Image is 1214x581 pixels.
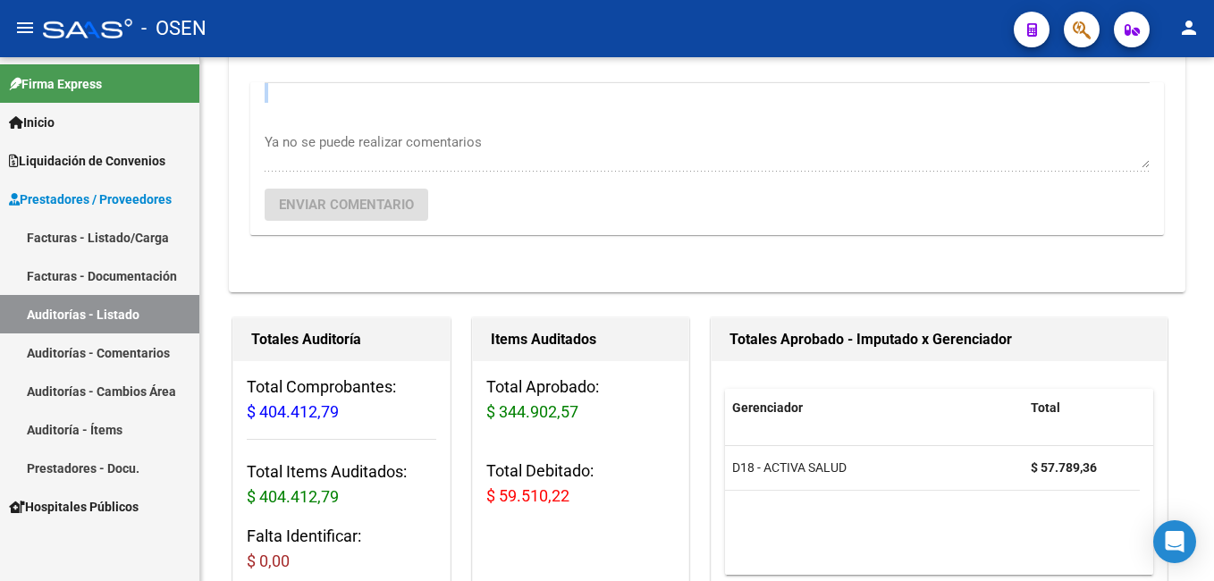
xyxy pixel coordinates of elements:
span: Total [1031,400,1060,415]
strong: $ 57.789,36 [1031,460,1097,475]
span: D18 - ACTIVA SALUD [732,460,847,475]
span: $ 59.510,22 [486,486,569,505]
span: Enviar comentario [279,197,414,213]
span: Prestadores / Proveedores [9,189,172,209]
span: $ 344.902,57 [486,402,578,421]
span: $ 0,00 [247,552,290,570]
h1: Totales Aprobado - Imputado x Gerenciador [729,325,1149,354]
h3: Total Debitado: [486,459,676,509]
span: Liquidación de Convenios [9,151,165,171]
h1: Items Auditados [491,325,671,354]
span: $ 404.412,79 [247,402,339,421]
datatable-header-cell: Total [1024,389,1140,427]
span: $ 404.412,79 [247,487,339,506]
span: Gerenciador [732,400,803,415]
datatable-header-cell: Gerenciador [725,389,1024,427]
span: - OSEN [141,9,207,48]
h3: Total Aprobado: [486,375,676,425]
span: Firma Express [9,74,102,94]
h1: Totales Auditoría [251,325,432,354]
button: Enviar comentario [265,189,428,221]
div: Open Intercom Messenger [1153,520,1196,563]
h3: Total Comprobantes: [247,375,436,425]
h3: Total Items Auditados: [247,459,436,509]
mat-icon: menu [14,17,36,38]
h3: Falta Identificar: [247,524,436,574]
mat-icon: person [1178,17,1200,38]
span: Hospitales Públicos [9,497,139,517]
span: Inicio [9,113,55,132]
